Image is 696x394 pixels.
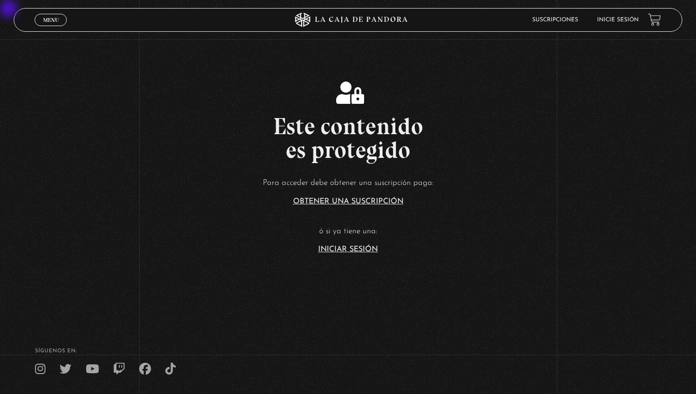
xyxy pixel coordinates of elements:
a: Iniciar Sesión [318,246,378,253]
span: Cerrar [40,25,62,31]
a: Inicie sesión [597,17,639,23]
span: Menu [43,17,59,23]
h4: SÍguenos en: [35,348,661,354]
a: Obtener una suscripción [293,198,403,205]
a: View your shopping cart [648,13,661,26]
a: Suscripciones [532,17,578,23]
